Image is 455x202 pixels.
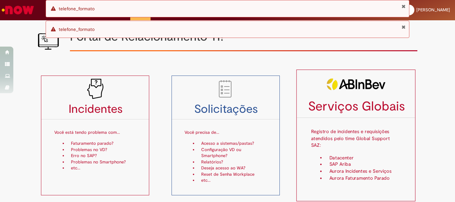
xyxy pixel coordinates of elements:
li: Problemas no Smartphone? [68,159,136,165]
li: etc... [68,165,136,171]
li: SAP Ariba [326,161,401,168]
li: Relatórios? [198,159,266,165]
img: to_do_list.png [215,78,236,100]
li: Faturamento parado? [68,140,136,147]
button: Fechar Notificação [401,4,406,9]
img: servicosglobais2.png [327,73,385,96]
li: Erro no SAP? [68,153,136,159]
span: telefone_formato [59,6,95,12]
p: Registro de incidentes e requisições atendidos pelo time Global Support SAZ: [311,120,401,151]
li: Configuração VD ou Smartphone? [198,147,266,159]
li: Acesso a sistemas/pastas? [198,140,266,147]
li: Aurora Faturamento Parado [326,175,401,182]
h3: Solicitações [172,103,279,116]
span: telefone_formato [59,26,95,32]
h3: Incidentes [41,103,149,116]
li: Reset de Senha Workplace [198,171,266,178]
li: Problemas no VD? [68,147,136,153]
li: Datacenter [326,154,401,161]
li: Aurora Incidentes e Serviços [326,168,401,175]
li: etc... [198,177,266,184]
h1: Portal de Relacionamento TI! [70,30,417,44]
h3: Serviços Globais [297,100,415,114]
img: IT_portal_V2.png [38,30,59,52]
span: [PERSON_NAME] [416,7,450,13]
li: Deseja acesso ao WA? [198,165,266,171]
p: Você está tendo problema com... [54,121,136,137]
p: Você precisa de... [185,121,266,137]
img: problem_it_V2.png [85,78,106,100]
img: ServiceNow [1,3,35,17]
button: Fechar Notificação [401,24,406,30]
